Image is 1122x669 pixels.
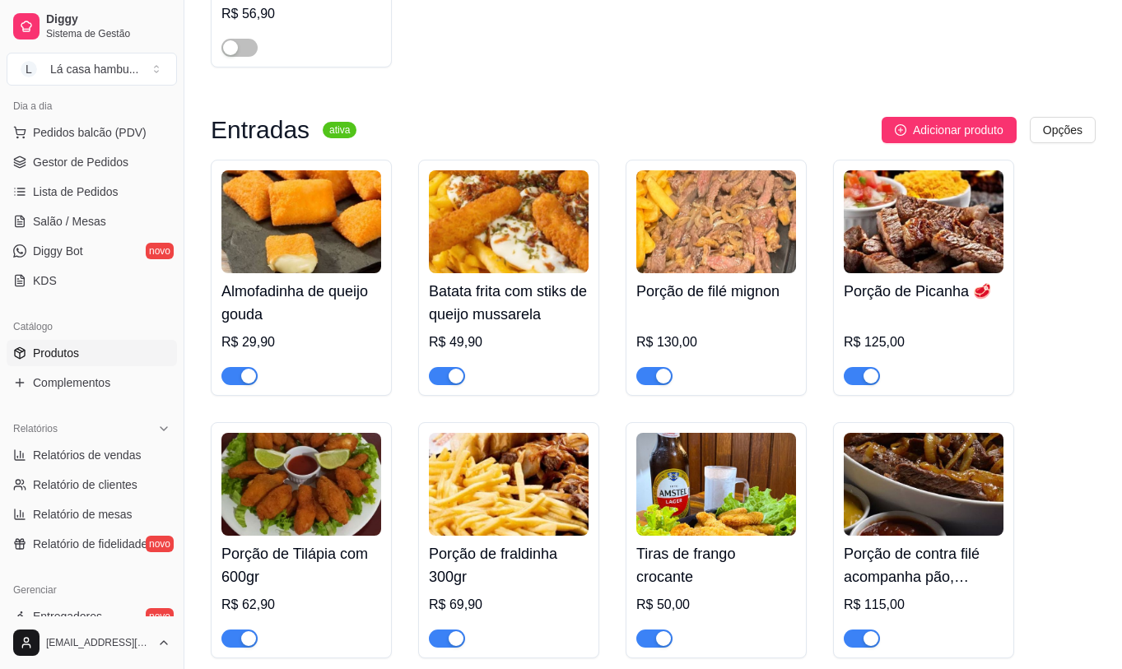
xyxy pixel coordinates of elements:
[33,272,57,289] span: KDS
[7,267,177,294] a: KDS
[221,332,381,352] div: R$ 29,90
[7,179,177,205] a: Lista de Pedidos
[882,117,1017,143] button: Adicionar produto
[7,93,177,119] div: Dia a dia
[33,608,102,625] span: Entregadores
[844,280,1003,303] h4: Porção de Picanha 🥩
[46,27,170,40] span: Sistema de Gestão
[7,369,177,396] a: Complementos
[636,595,796,615] div: R$ 50,00
[7,7,177,46] a: DiggySistema de Gestão
[7,603,177,630] a: Entregadoresnovo
[844,595,1003,615] div: R$ 115,00
[33,476,137,493] span: Relatório de clientes
[221,433,381,536] img: product-image
[7,531,177,557] a: Relatório de fidelidadenovo
[844,542,1003,588] h4: Porção de contra filé acompanha pão, vinagrete, farofa e fritas
[7,501,177,527] a: Relatório de mesas
[429,433,589,536] img: product-image
[33,124,147,141] span: Pedidos balcão (PDV)
[895,124,906,136] span: plus-circle
[844,433,1003,536] img: product-image
[323,122,356,138] sup: ativa
[429,170,589,273] img: product-image
[7,340,177,366] a: Produtos
[7,119,177,146] button: Pedidos balcão (PDV)
[33,536,147,552] span: Relatório de fidelidade
[7,577,177,603] div: Gerenciar
[33,184,119,200] span: Lista de Pedidos
[1043,121,1082,139] span: Opções
[50,61,138,77] div: Lá casa hambu ...
[33,374,110,391] span: Complementos
[1030,117,1096,143] button: Opções
[46,636,151,649] span: [EMAIL_ADDRESS][DOMAIN_NAME]
[221,170,381,273] img: product-image
[33,447,142,463] span: Relatórios de vendas
[7,238,177,264] a: Diggy Botnovo
[221,280,381,326] h4: Almofadinha de queijo gouda
[33,345,79,361] span: Produtos
[429,332,589,352] div: R$ 49,90
[844,170,1003,273] img: product-image
[429,280,589,326] h4: Batata frita com stiks de queijo mussarela
[7,472,177,498] a: Relatório de clientes
[211,120,310,140] h3: Entradas
[844,332,1003,352] div: R$ 125,00
[7,314,177,340] div: Catálogo
[33,506,133,523] span: Relatório de mesas
[636,542,796,588] h4: Tiras de frango crocante
[636,332,796,352] div: R$ 130,00
[13,422,58,435] span: Relatórios
[913,121,1003,139] span: Adicionar produto
[636,170,796,273] img: product-image
[429,542,589,588] h4: Porção de fraldinha 300gr
[46,12,170,27] span: Diggy
[7,53,177,86] button: Select a team
[7,623,177,662] button: [EMAIL_ADDRESS][DOMAIN_NAME]
[221,542,381,588] h4: Porção de Tilápia com 600gr
[636,280,796,303] h4: Porção de filé mignon
[636,433,796,536] img: product-image
[33,243,83,259] span: Diggy Bot
[33,154,128,170] span: Gestor de Pedidos
[33,213,106,230] span: Salão / Mesas
[7,149,177,175] a: Gestor de Pedidos
[429,595,589,615] div: R$ 69,90
[221,595,381,615] div: R$ 62,90
[221,4,381,24] div: R$ 56,90
[7,442,177,468] a: Relatórios de vendas
[7,208,177,235] a: Salão / Mesas
[21,61,37,77] span: L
